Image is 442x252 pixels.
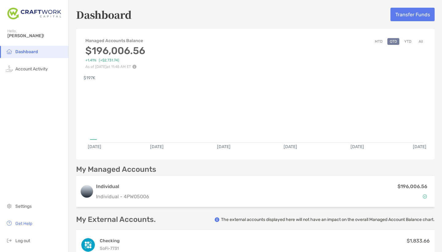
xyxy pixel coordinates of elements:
[402,38,414,45] button: YTD
[6,237,13,244] img: logout icon
[132,65,137,69] img: Performance Info
[416,38,425,45] button: All
[351,144,364,149] text: [DATE]
[215,217,219,222] img: info
[15,66,48,72] span: Account Activity
[85,38,145,43] h4: Managed Accounts Balance
[85,58,96,63] span: +1.41%
[110,246,119,251] span: 7731
[100,246,110,251] span: SoFi -
[15,238,30,243] span: Log out
[76,166,156,173] p: My Managed Accounts
[15,221,32,226] span: Get Help
[76,216,156,223] p: My External Accounts.
[85,65,145,69] p: As of [DATE] at 11:45 AM ET
[372,38,385,45] button: MTD
[7,33,65,38] span: [PERSON_NAME]!
[221,217,435,222] p: The external accounts displayed here will not have an impact on the overall Managed Account Balan...
[284,144,297,149] text: [DATE]
[407,238,430,244] span: $1,833.66
[6,48,13,55] img: household icon
[6,219,13,227] img: get-help icon
[85,45,145,57] h3: $196,006.56
[6,65,13,72] img: activity icon
[81,238,95,252] img: SoFi Checking
[88,144,101,149] text: [DATE]
[96,193,149,200] p: Individual - 4PW05006
[387,38,399,45] button: QTD
[6,202,13,210] img: settings icon
[150,144,164,149] text: [DATE]
[15,49,38,54] span: Dashboard
[397,183,427,190] p: $196,006.56
[76,7,132,22] h5: Dashboard
[100,238,120,244] h4: Checking
[413,144,426,149] text: [DATE]
[96,183,149,190] h3: Individual
[15,204,32,209] span: Settings
[423,194,427,199] img: Account Status icon
[81,185,93,198] img: logo account
[390,8,435,21] button: Transfer Funds
[83,75,95,81] text: $197K
[217,144,231,149] text: [DATE]
[7,2,61,25] img: Zoe Logo
[99,58,119,63] span: ( +$2,731.74 )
